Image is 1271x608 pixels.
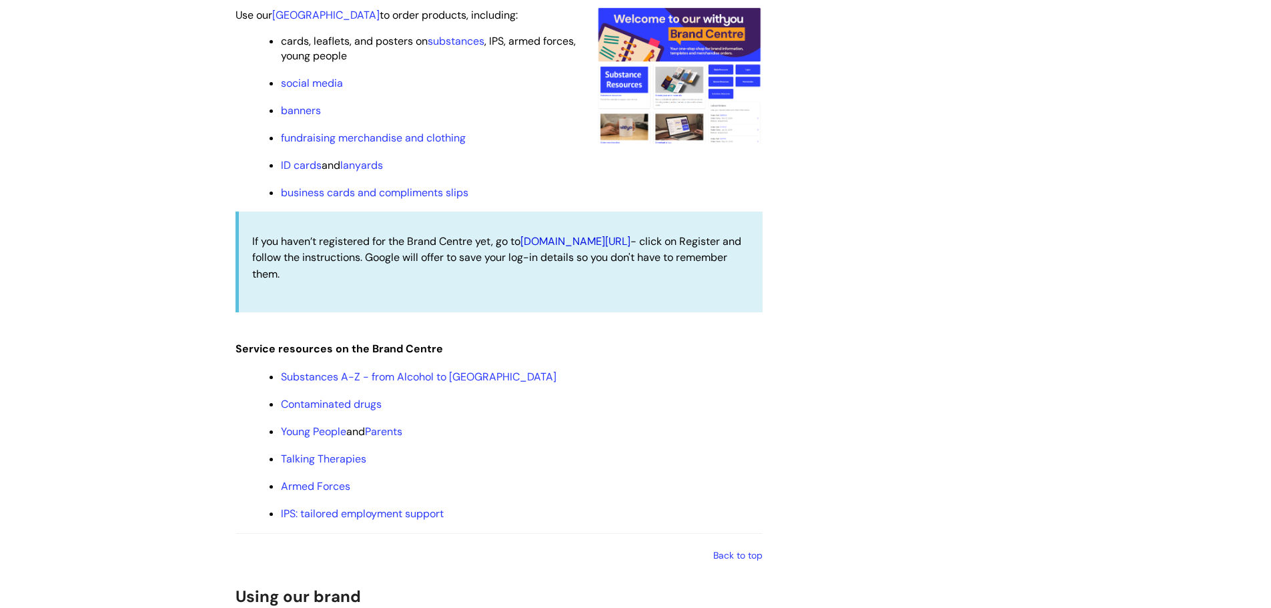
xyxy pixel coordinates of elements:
[281,370,556,384] a: Substances A-Z - from Alcohol to [GEOGRAPHIC_DATA]
[596,7,763,144] img: A screenshot of the homepage of the Brand Centre showing how easy it is to navigate
[281,507,444,521] a: IPS: tailored employment support
[281,158,383,172] span: and
[281,34,576,63] span: cards, leaflets, and posters on , IPS, armed forces, young people
[281,131,466,145] a: fundraising merchandise and clothing
[713,549,763,561] a: Back to top
[281,424,402,438] span: and
[281,186,468,200] a: business cards and compliments slips
[236,342,443,356] span: Service resources on the Brand Centre
[272,8,380,22] a: [GEOGRAPHIC_DATA]
[365,424,402,438] a: Parents
[281,76,343,90] a: social media
[428,34,484,48] a: substances
[281,397,382,411] a: Contaminated drugs
[281,424,346,438] a: Young People
[340,158,383,172] a: lanyards
[281,158,322,172] a: ID cards
[281,103,321,117] a: banners
[252,234,741,282] span: If you haven’t registered for the Brand Centre yet, go to - click on Register and follow the inst...
[520,234,630,248] a: [DOMAIN_NAME][URL]
[281,452,366,466] a: Talking Therapies
[281,479,350,493] a: Armed Forces
[236,586,361,607] span: Using our brand
[236,8,518,22] span: Use our to order products, including:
